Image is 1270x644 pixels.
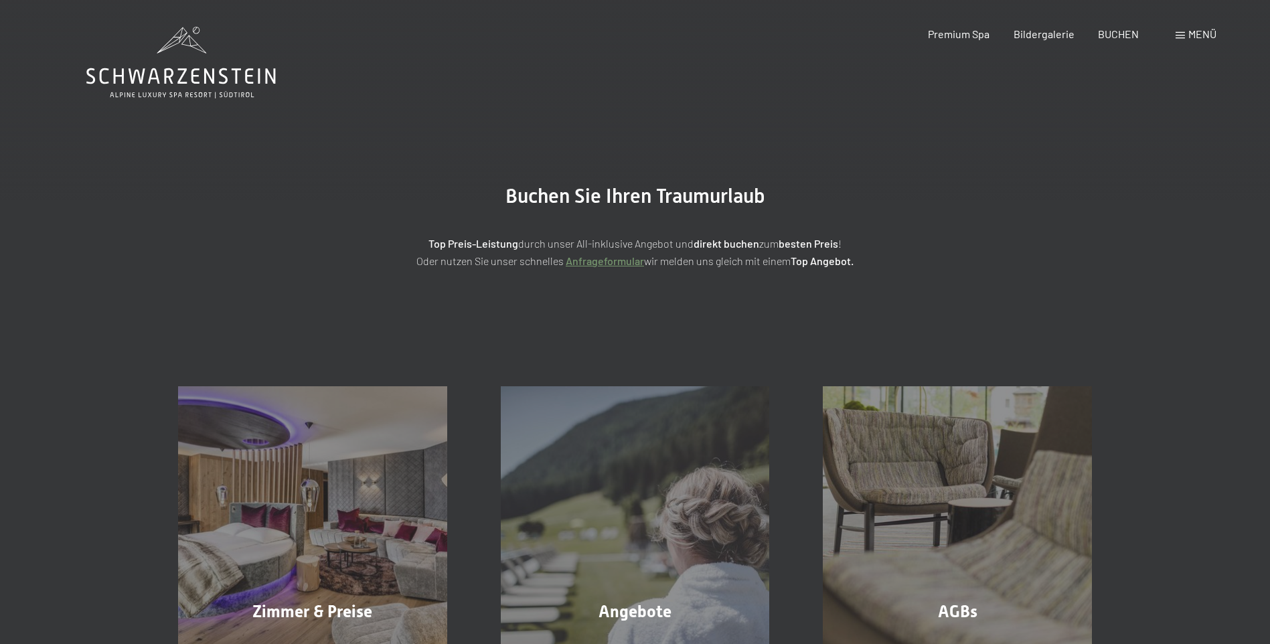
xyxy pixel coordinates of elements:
span: AGBs [938,602,977,621]
span: Zimmer & Preise [252,602,372,621]
p: durch unser All-inklusive Angebot und zum ! Oder nutzen Sie unser schnelles wir melden uns gleich... [301,235,970,269]
a: Anfrageformular [566,254,644,267]
strong: direkt buchen [694,237,759,250]
span: Buchen Sie Ihren Traumurlaub [505,184,765,208]
a: Bildergalerie [1014,27,1075,40]
strong: besten Preis [779,237,838,250]
a: BUCHEN [1098,27,1139,40]
a: Premium Spa [928,27,989,40]
span: Menü [1188,27,1216,40]
strong: Top Preis-Leistung [428,237,518,250]
strong: Top Angebot. [791,254,854,267]
span: Angebote [599,602,671,621]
